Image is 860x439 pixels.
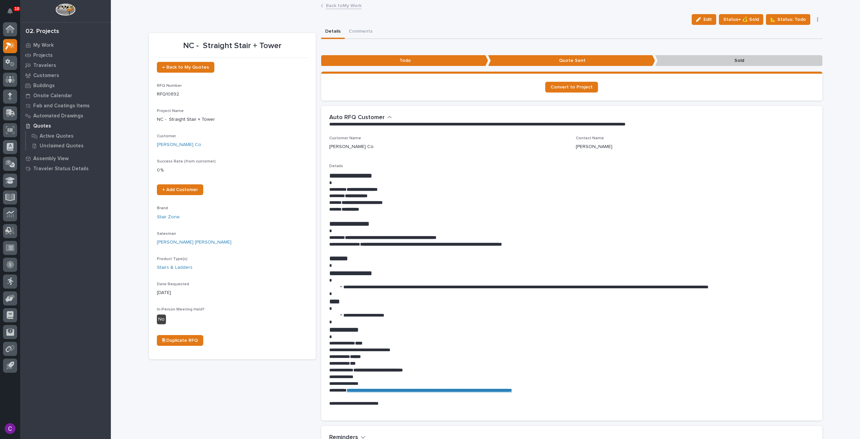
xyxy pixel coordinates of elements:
[723,15,759,24] span: Status→ 💰 Sold
[157,184,203,195] a: + Add Customer
[345,25,377,39] button: Comments
[329,114,385,121] h2: Auto RFQ Customer
[20,153,111,163] a: Assembly View
[157,141,201,148] a: [PERSON_NAME] Co
[157,264,192,271] a: Stairs & Ladders
[157,214,180,221] a: Stair Zone
[329,136,361,140] span: Customer Name
[703,16,712,23] span: Edit
[33,73,59,79] p: Customers
[157,239,231,246] a: [PERSON_NAME] [PERSON_NAME]
[8,8,17,19] div: Notifications10
[33,156,69,162] p: Assembly View
[26,141,111,150] a: Unclaimed Quotes
[545,82,598,93] a: Convert to Project
[20,163,111,174] a: Traveler Status Details
[20,50,111,60] a: Projects
[20,111,111,121] a: Automated Drawings
[157,335,203,346] a: ⎘ Duplicate RFQ
[26,28,59,35] div: 02. Projects
[20,101,111,111] a: Fab and Coatings Items
[157,159,216,163] span: Success Rate (from customer)
[157,257,187,261] span: Product Type(s)
[33,166,89,172] p: Traveler Status Details
[55,3,75,16] img: Workspace Logo
[157,91,308,98] p: RFQ10892
[157,62,214,73] a: ← Back to My Quotes
[655,55,822,66] p: Sold
[157,289,308,296] p: [DATE]
[162,338,198,343] span: ⎘ Duplicate RFQ
[33,83,55,89] p: Buildings
[770,15,806,24] span: 📐 Status: Todo
[329,143,375,150] p: [PERSON_NAME] Co.
[326,1,361,9] a: Back toMy Work
[157,109,184,113] span: Project Name
[157,315,166,324] div: No
[321,25,345,39] button: Details
[33,113,83,119] p: Automated Drawings
[33,93,72,99] p: Onsite Calendar
[692,14,716,25] button: Edit
[20,60,111,70] a: Travelers
[157,232,176,236] span: Salesman
[157,116,308,123] p: NC - Straight Stair + Tower
[157,282,189,286] span: Date Requested
[157,167,308,174] p: 0 %
[157,206,168,210] span: Brand
[26,131,111,141] a: Active Quotes
[15,6,19,11] p: 10
[488,55,655,66] p: Quote Sent
[162,187,198,192] span: + Add Customer
[766,14,810,25] button: 📐 Status: Todo
[40,143,84,149] p: Unclaimed Quotes
[33,52,53,59] p: Projects
[576,136,604,140] span: Contact Name
[551,85,593,89] span: Convert to Project
[157,134,176,138] span: Customer
[719,14,763,25] button: Status→ 💰 Sold
[157,307,205,312] span: In-Person Meeting Held?
[157,41,308,51] p: NC - Straight Stair + Tower
[33,103,90,109] p: Fab and Coatings Items
[20,80,111,90] a: Buildings
[33,63,56,69] p: Travelers
[162,65,209,70] span: ← Back to My Quotes
[33,123,51,129] p: Quotes
[157,84,182,88] span: RFQ Number
[20,70,111,80] a: Customers
[3,4,17,18] button: Notifications
[20,121,111,131] a: Quotes
[33,42,54,48] p: My Work
[321,55,488,66] p: Todo
[329,114,392,121] button: Auto RFQ Customer
[576,143,612,150] p: [PERSON_NAME]
[20,40,111,50] a: My Work
[20,90,111,101] a: Onsite Calendar
[329,164,343,168] span: Details
[3,422,17,436] button: users-avatar
[40,133,74,139] p: Active Quotes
